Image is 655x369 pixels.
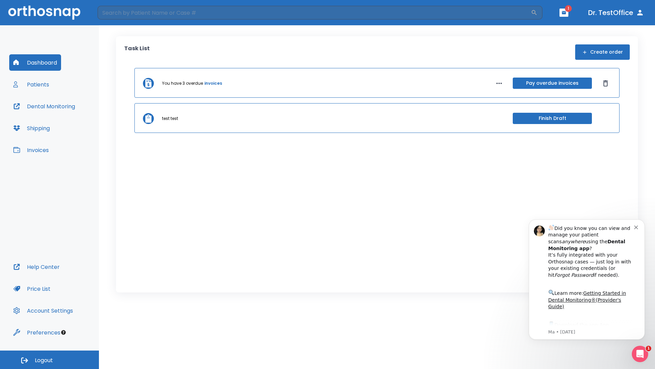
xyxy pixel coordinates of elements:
[9,120,54,136] button: Shipping
[519,211,655,366] iframe: Intercom notifications message
[585,6,647,19] button: Dr. TestOffice
[9,324,64,341] button: Preferences
[9,281,55,297] button: Price List
[9,142,53,158] button: Invoices
[513,113,592,124] button: Finish Draft
[98,6,531,19] input: Search by Patient Name or Case #
[9,76,53,93] button: Patients
[9,98,79,114] button: Dental Monitoring
[632,346,648,362] iframe: Intercom live chat
[600,78,611,89] button: Dismiss
[9,259,64,275] button: Help Center
[162,80,203,86] p: You have 3 overdue
[9,54,61,71] button: Dashboard
[60,329,67,336] div: Tooltip anchor
[575,44,630,60] button: Create order
[204,80,222,86] a: invoices
[35,357,53,364] span: Logout
[513,78,592,89] button: Pay overdue invoices
[162,115,178,122] p: test test
[8,5,81,19] img: Orthosnap
[646,346,651,351] span: 1
[565,5,572,12] span: 1
[9,302,77,319] button: Account Settings
[124,44,150,60] p: Task List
